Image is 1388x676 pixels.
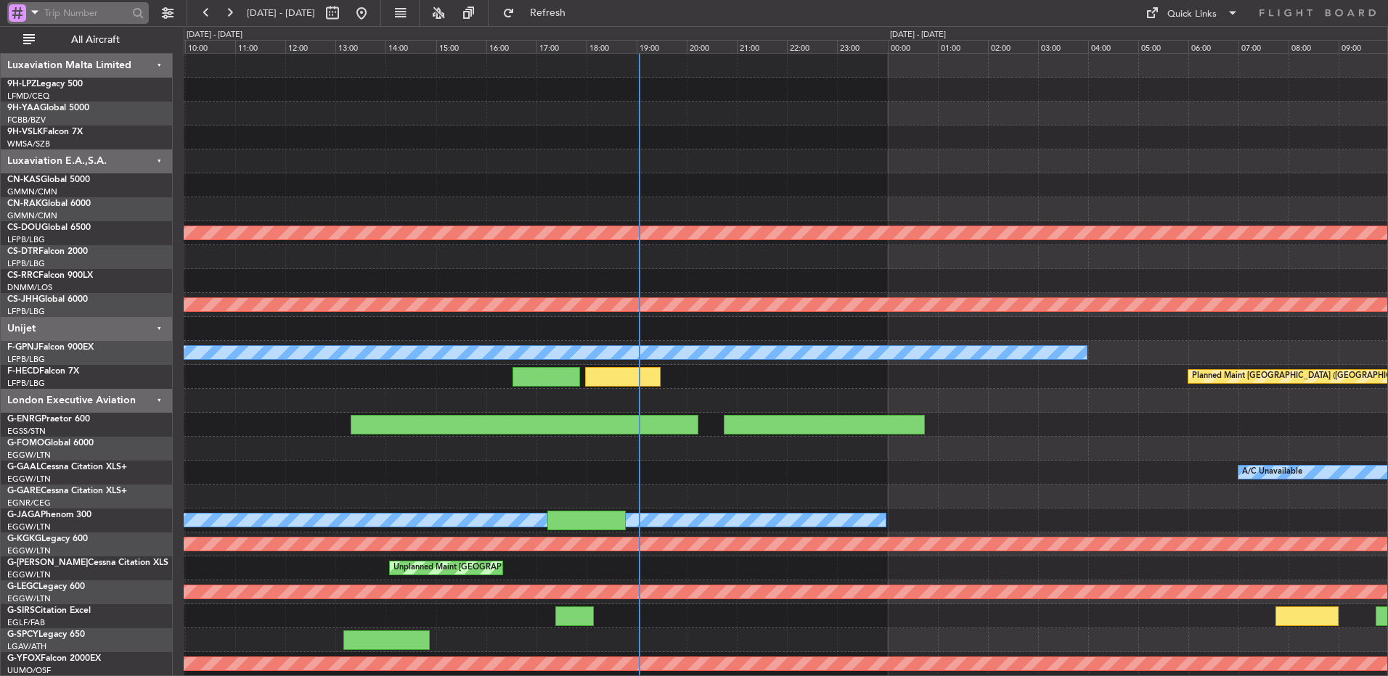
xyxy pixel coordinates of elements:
span: G-YFOX [7,654,41,663]
a: LFPB/LBG [7,354,45,365]
div: 21:00 [737,40,787,53]
a: CS-DTRFalcon 2000 [7,247,88,256]
span: F-GPNJ [7,343,38,352]
a: WMSA/SZB [7,139,50,149]
a: LFMD/CEQ [7,91,49,102]
span: CN-KAS [7,176,41,184]
div: 10:00 [185,40,235,53]
div: 13:00 [335,40,385,53]
div: [DATE] - [DATE] [187,29,242,41]
div: 11:00 [235,40,285,53]
a: G-SPCYLegacy 650 [7,630,85,639]
a: 9H-LPZLegacy 500 [7,80,83,88]
div: [DATE] - [DATE] [890,29,946,41]
a: G-GAALCessna Citation XLS+ [7,463,127,471]
a: LFPB/LBG [7,306,45,317]
div: 06:00 [1188,40,1238,53]
div: 17:00 [536,40,587,53]
span: G-JAGA [7,511,41,519]
div: 08:00 [1289,40,1339,53]
span: G-SIRS [7,606,35,615]
span: G-[PERSON_NAME] [7,558,88,567]
a: CS-DOUGlobal 6500 [7,223,91,232]
span: CS-DTR [7,247,38,256]
div: 00:00 [888,40,938,53]
div: 12:00 [285,40,335,53]
div: 16:00 [486,40,536,53]
span: All Aircraft [38,35,153,45]
a: LFPB/LBG [7,234,45,245]
div: 23:00 [837,40,887,53]
span: [DATE] - [DATE] [247,7,315,20]
a: G-FOMOGlobal 6000 [7,439,94,448]
a: EGGW/LTN [7,522,51,532]
a: CS-JHHGlobal 6000 [7,295,88,304]
a: FCBB/BZV [7,115,46,125]
span: F-HECD [7,367,39,376]
div: 20:00 [687,40,737,53]
span: 9H-VSLK [7,128,43,136]
div: Quick Links [1167,7,1217,22]
a: G-[PERSON_NAME]Cessna Citation XLS [7,558,168,567]
a: LGAV/ATH [7,641,46,652]
span: CS-JHH [7,295,38,304]
span: 9H-YAA [7,104,40,112]
span: G-SPCY [7,630,38,639]
a: DNMM/LOS [7,282,52,293]
a: 9H-VSLKFalcon 7X [7,128,83,136]
div: 22:00 [787,40,837,53]
div: 14:00 [385,40,436,53]
span: G-ENRG [7,415,41,424]
span: 9H-LPZ [7,80,36,88]
div: 18:00 [587,40,637,53]
button: Refresh [496,1,583,25]
a: EGGW/LTN [7,593,51,604]
div: 05:00 [1138,40,1188,53]
a: LFPB/LBG [7,378,45,389]
div: 02:00 [988,40,1038,53]
a: EGLF/FAB [7,617,45,628]
span: G-GARE [7,487,41,495]
div: 01:00 [938,40,988,53]
a: G-ENRGPraetor 600 [7,415,90,424]
a: GMMN/CMN [7,186,57,197]
input: Trip Number [44,2,128,24]
button: All Aircraft [16,28,158,51]
a: EGGW/LTN [7,474,51,485]
a: G-LEGCLegacy 600 [7,582,85,591]
div: A/C Unavailable [1242,461,1302,483]
span: G-GAAL [7,463,41,471]
a: CN-KASGlobal 5000 [7,176,90,184]
a: CN-RAKGlobal 6000 [7,199,91,208]
a: CS-RRCFalcon 900LX [7,271,93,280]
a: EGSS/STN [7,426,46,437]
span: CN-RAK [7,199,41,208]
div: 04:00 [1088,40,1138,53]
a: G-YFOXFalcon 2000EX [7,654,101,663]
a: F-GPNJFalcon 900EX [7,343,94,352]
span: CS-RRC [7,271,38,280]
a: LFPB/LBG [7,258,45,269]
a: EGGW/LTN [7,450,51,461]
a: UUMO/OSF [7,665,51,676]
a: EGGW/LTN [7,569,51,580]
a: G-GARECessna Citation XLS+ [7,487,127,495]
a: EGNR/CEG [7,498,51,508]
a: G-JAGAPhenom 300 [7,511,91,519]
a: G-KGKGLegacy 600 [7,535,88,543]
button: Quick Links [1138,1,1246,25]
div: 03:00 [1038,40,1088,53]
a: 9H-YAAGlobal 5000 [7,104,89,112]
div: 15:00 [436,40,486,53]
a: GMMN/CMN [7,210,57,221]
div: Unplanned Maint [GEOGRAPHIC_DATA] ([GEOGRAPHIC_DATA]) [393,557,632,579]
div: 19:00 [637,40,687,53]
span: CS-DOU [7,223,41,232]
div: 07:00 [1238,40,1289,53]
span: G-LEGC [7,582,38,591]
span: G-FOMO [7,439,44,448]
a: F-HECDFalcon 7X [7,367,79,376]
span: Refresh [518,8,579,18]
a: G-SIRSCitation Excel [7,606,91,615]
a: EGGW/LTN [7,545,51,556]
